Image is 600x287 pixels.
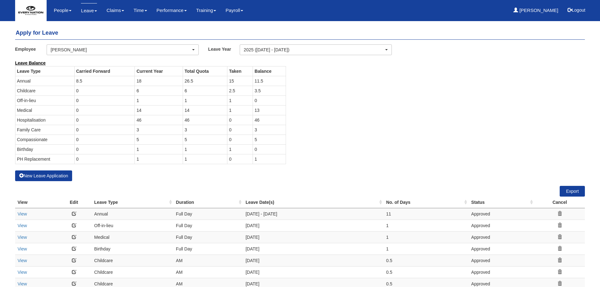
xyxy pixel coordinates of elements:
label: Leave Year [208,44,240,54]
td: Off-in-lieu [92,220,174,231]
td: 3 [183,125,227,135]
td: [DATE] [243,231,384,243]
th: Cancel [534,197,585,208]
td: 1 [384,243,469,255]
td: 1 [384,220,469,231]
td: 0.5 [384,255,469,266]
a: Time [134,3,147,18]
td: 0.5 [384,266,469,278]
a: View [18,223,27,228]
td: [DATE] - [DATE] [243,208,384,220]
td: Approved [469,208,534,220]
td: 0 [253,95,286,105]
td: Approved [469,220,534,231]
b: Leave Balance [15,60,46,66]
button: Logout [563,3,590,18]
th: Edit [56,197,92,208]
td: 0 [74,144,135,154]
td: 6 [183,86,227,95]
td: Approved [469,255,534,266]
a: View [18,281,27,286]
a: Performance [157,3,187,18]
a: People [54,3,72,18]
td: Approved [469,266,534,278]
a: [PERSON_NAME] [513,3,558,18]
td: 3.5 [253,86,286,95]
td: 0 [74,115,135,125]
td: 0 [74,105,135,115]
td: 1 [183,95,227,105]
td: Birthday [92,243,174,255]
td: AM [174,266,243,278]
td: 5 [253,135,286,144]
a: View [18,211,27,216]
td: 6 [135,86,183,95]
a: Training [196,3,216,18]
td: [DATE] [243,220,384,231]
td: 26.5 [183,76,227,86]
td: Approved [469,243,534,255]
td: 2.5 [227,86,253,95]
td: [DATE] [243,255,384,266]
th: Balance [253,66,286,76]
th: Duration : activate to sort column ascending [174,197,243,208]
th: Leave Type : activate to sort column ascending [92,197,174,208]
a: Payroll [226,3,243,18]
td: 1 [227,95,253,105]
td: 0 [227,154,253,164]
td: 5 [135,135,183,144]
a: View [18,258,27,263]
td: 3 [253,125,286,135]
th: Leave Date(s) : activate to sort column ascending [243,197,384,208]
div: 2025 ([DATE] - [DATE]) [244,47,384,53]
label: Employee [15,44,47,54]
td: 0 [253,144,286,154]
div: [PERSON_NAME] [51,47,191,53]
td: 1 [135,144,183,154]
button: New Leave Application [15,170,72,181]
td: 1 [253,154,286,164]
a: View [18,270,27,275]
td: Family Care [15,125,74,135]
th: Taken [227,66,253,76]
td: 1 [135,95,183,105]
td: Hospitalisation [15,115,74,125]
td: 3 [135,125,183,135]
a: Leave [81,3,97,18]
td: 18 [135,76,183,86]
th: Status : activate to sort column ascending [469,197,534,208]
a: View [18,246,27,251]
td: 46 [253,115,286,125]
th: Carried Forward [74,66,135,76]
button: 2025 ([DATE] - [DATE]) [240,44,392,55]
td: 13 [253,105,286,115]
td: Full Day [174,243,243,255]
td: Medical [92,231,174,243]
th: View [15,197,56,208]
td: 1 [384,231,469,243]
td: 14 [183,105,227,115]
h4: Apply for Leave [15,27,585,40]
td: 0 [74,125,135,135]
th: Current Year [135,66,183,76]
td: Compassionate [15,135,74,144]
td: 1 [227,105,253,115]
td: PH Replacement [15,154,74,164]
td: 1 [227,144,253,154]
td: AM [174,255,243,266]
td: Birthday [15,144,74,154]
td: 14 [135,105,183,115]
td: 15 [227,76,253,86]
td: 0 [74,95,135,105]
td: Full Day [174,220,243,231]
td: 46 [135,115,183,125]
td: 0 [74,154,135,164]
td: Childcare [92,266,174,278]
td: Childcare [15,86,74,95]
td: 1 [183,144,227,154]
td: 1 [135,154,183,164]
td: 0 [227,135,253,144]
th: Total Quota [183,66,227,76]
td: Approved [469,231,534,243]
td: 0 [227,125,253,135]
